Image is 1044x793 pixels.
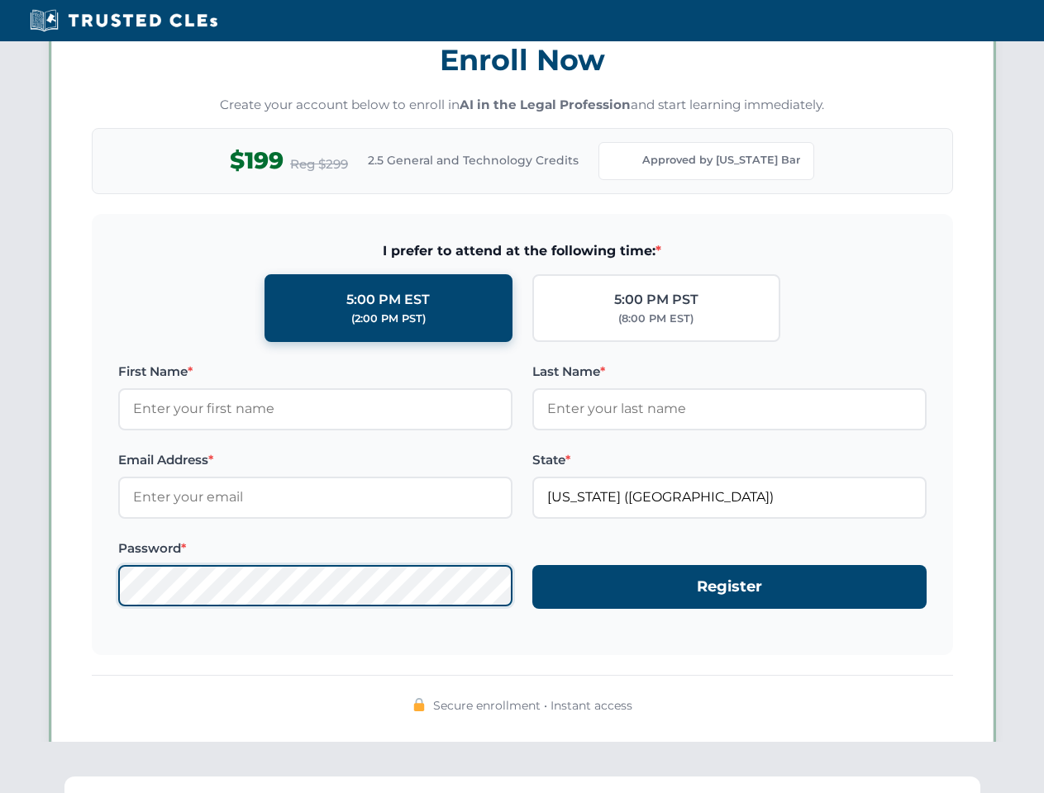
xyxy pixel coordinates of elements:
input: Enter your first name [118,388,512,430]
input: Florida (FL) [532,477,927,518]
span: Approved by [US_STATE] Bar [642,152,800,169]
strong: AI in the Legal Profession [460,97,631,112]
span: Secure enrollment • Instant access [433,696,632,715]
div: 5:00 PM EST [346,289,430,311]
span: $199 [230,142,284,179]
div: (8:00 PM EST) [618,311,694,327]
button: Register [532,565,927,609]
h3: Enroll Now [92,34,953,86]
p: Create your account below to enroll in and start learning immediately. [92,96,953,115]
label: Last Name [532,362,927,382]
div: 5:00 PM PST [614,289,698,311]
input: Enter your last name [532,388,927,430]
span: Reg $299 [290,154,348,174]
div: (2:00 PM PST) [351,311,426,327]
label: Password [118,539,512,558]
img: Trusted CLEs [25,8,222,33]
span: I prefer to attend at the following time: [118,240,927,262]
img: Florida Bar [613,150,636,173]
label: State [532,450,927,470]
label: First Name [118,362,512,382]
span: 2.5 General and Technology Credits [368,151,579,169]
label: Email Address [118,450,512,470]
input: Enter your email [118,477,512,518]
img: 🔒 [412,698,426,711]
